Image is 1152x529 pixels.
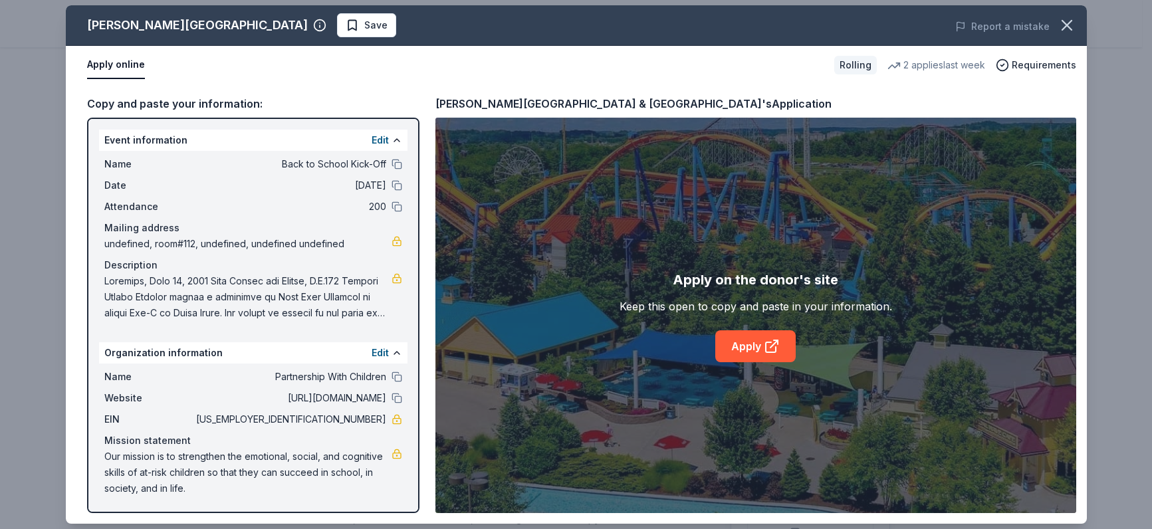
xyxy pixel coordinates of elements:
[104,390,193,406] span: Website
[715,330,796,362] a: Apply
[1012,57,1076,73] span: Requirements
[620,298,892,314] div: Keep this open to copy and paste in your information.
[834,56,877,74] div: Rolling
[673,269,838,290] div: Apply on the donor's site
[193,369,386,385] span: Partnership With Children
[104,411,193,427] span: EIN
[104,433,402,449] div: Mission statement
[99,130,407,151] div: Event information
[104,257,402,273] div: Description
[435,95,832,112] div: [PERSON_NAME][GEOGRAPHIC_DATA] & [GEOGRAPHIC_DATA]'s Application
[372,132,389,148] button: Edit
[193,177,386,193] span: [DATE]
[337,13,396,37] button: Save
[193,199,386,215] span: 200
[87,51,145,79] button: Apply online
[887,57,985,73] div: 2 applies last week
[372,345,389,361] button: Edit
[99,342,407,364] div: Organization information
[87,95,419,112] div: Copy and paste your information:
[955,19,1050,35] button: Report a mistake
[996,57,1076,73] button: Requirements
[104,273,392,321] span: Loremips, Dolo 14, 2001 Sita Consec adi Elitse, D.E.172 Tempori Utlabo Etdolor magnaa e adminimve...
[104,369,193,385] span: Name
[193,156,386,172] span: Back to School Kick-Off
[104,156,193,172] span: Name
[104,177,193,193] span: Date
[104,449,392,496] span: Our mission is to strengthen the emotional, social, and cognitive skills of at-risk children so t...
[104,199,193,215] span: Attendance
[193,390,386,406] span: [URL][DOMAIN_NAME]
[104,236,392,252] span: undefined, room#112, undefined, undefined undefined
[104,220,402,236] div: Mailing address
[193,411,386,427] span: [US_EMPLOYER_IDENTIFICATION_NUMBER]
[87,15,308,36] div: [PERSON_NAME][GEOGRAPHIC_DATA]
[364,17,388,33] span: Save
